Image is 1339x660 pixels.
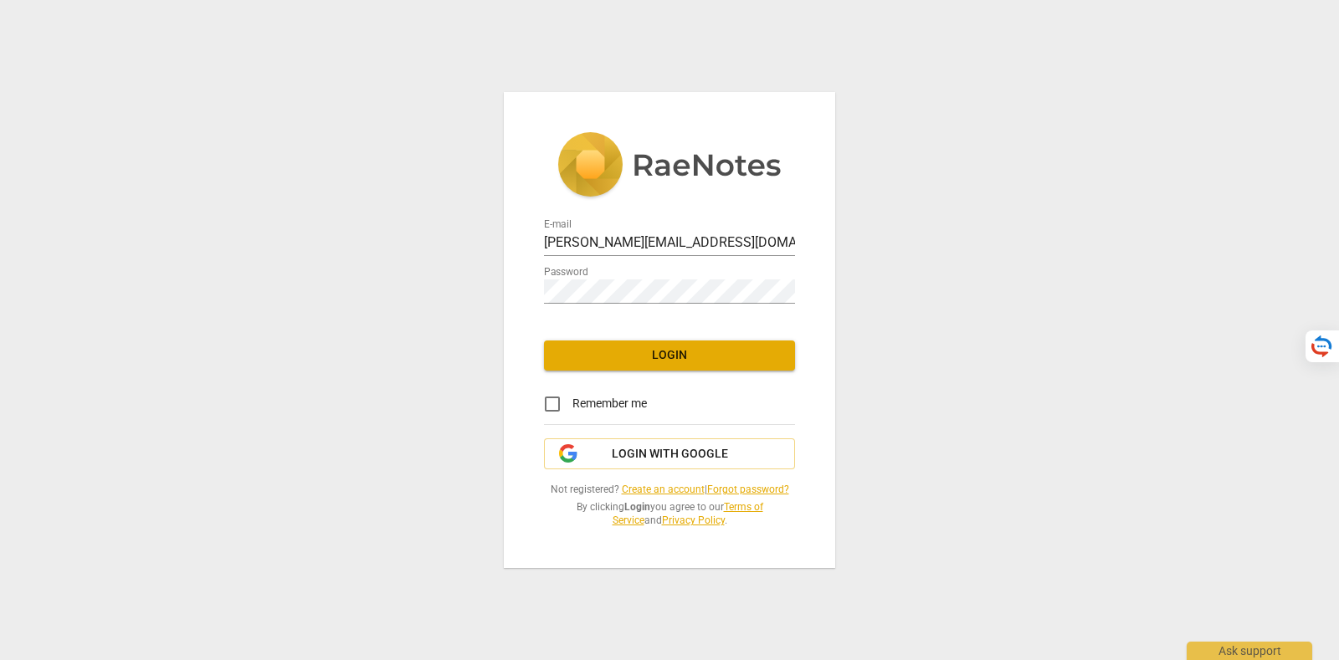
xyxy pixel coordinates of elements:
[544,483,795,497] span: Not registered? |
[1187,642,1312,660] div: Ask support
[612,446,728,463] span: Login with Google
[557,347,782,364] span: Login
[544,219,572,229] label: E-mail
[557,132,782,201] img: 5ac2273c67554f335776073100b6d88f.svg
[544,267,588,277] label: Password
[544,438,795,470] button: Login with Google
[707,483,789,495] a: Forgot password?
[544,500,795,528] span: By clicking you agree to our and .
[613,501,763,527] a: Terms of Service
[622,483,705,495] a: Create an account
[624,501,650,513] b: Login
[544,340,795,371] button: Login
[662,514,725,526] a: Privacy Policy
[572,395,647,412] span: Remember me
